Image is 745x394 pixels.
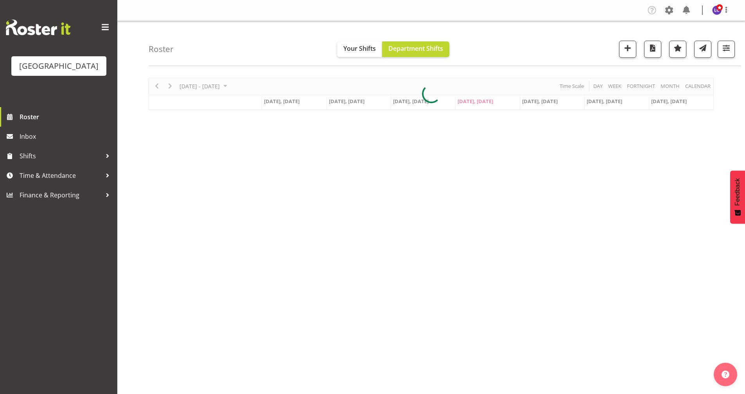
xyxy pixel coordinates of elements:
button: Feedback - Show survey [730,170,745,224]
h4: Roster [149,45,174,54]
img: Rosterit website logo [6,20,70,35]
button: Filter Shifts [718,41,735,58]
button: Download a PDF of the roster according to the set date range. [644,41,661,58]
span: Feedback [734,178,741,206]
button: Send a list of all shifts for the selected filtered period to all rostered employees. [694,41,711,58]
img: laurie-cook11580.jpg [712,5,722,15]
span: Roster [20,111,113,123]
span: Time & Attendance [20,170,102,181]
span: Finance & Reporting [20,189,102,201]
span: Inbox [20,131,113,142]
button: Department Shifts [382,41,449,57]
button: Highlight an important date within the roster. [669,41,686,58]
button: Your Shifts [337,41,382,57]
span: Your Shifts [343,44,376,53]
span: Shifts [20,150,102,162]
button: Add a new shift [619,41,636,58]
div: [GEOGRAPHIC_DATA] [19,60,99,72]
img: help-xxl-2.png [722,371,729,378]
span: Department Shifts [388,44,443,53]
